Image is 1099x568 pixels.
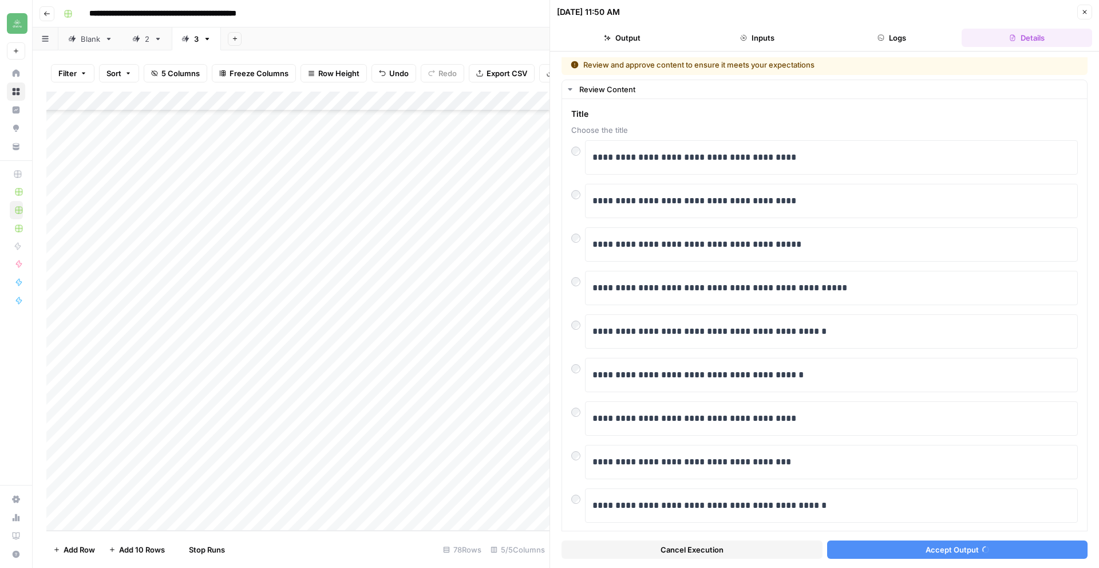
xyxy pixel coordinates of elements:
[926,544,979,555] span: Accept Output
[301,64,367,82] button: Row Height
[371,64,416,82] button: Undo
[102,541,172,559] button: Add 10 Rows
[161,68,200,79] span: 5 Columns
[571,108,1078,120] span: Title
[487,68,527,79] span: Export CSV
[58,68,77,79] span: Filter
[7,101,25,119] a: Insights
[106,68,121,79] span: Sort
[389,68,409,79] span: Undo
[661,544,724,555] span: Cancel Execution
[571,59,947,70] div: Review and approve content to ensure it meets your expectations
[230,68,288,79] span: Freeze Columns
[7,137,25,156] a: Your Data
[7,490,25,508] a: Settings
[58,27,122,50] a: Blank
[962,29,1092,47] button: Details
[7,508,25,527] a: Usage
[46,541,102,559] button: Add Row
[7,9,25,38] button: Workspace: Distru
[194,33,199,45] div: 3
[145,33,149,45] div: 2
[7,119,25,137] a: Opportunities
[144,64,207,82] button: 5 Columns
[557,6,620,18] div: [DATE] 11:50 AM
[212,64,296,82] button: Freeze Columns
[438,68,457,79] span: Redo
[571,124,1078,136] span: Choose the title
[692,29,823,47] button: Inputs
[172,27,221,50] a: 3
[421,64,464,82] button: Redo
[189,544,225,555] span: Stop Runs
[579,84,1080,95] div: Review Content
[7,82,25,101] a: Browse
[99,64,139,82] button: Sort
[318,68,359,79] span: Row Height
[438,541,486,559] div: 78 Rows
[172,541,232,559] button: Stop Runs
[827,29,958,47] button: Logs
[469,64,535,82] button: Export CSV
[7,527,25,545] a: Learning Hub
[557,29,687,47] button: Output
[7,545,25,563] button: Help + Support
[827,541,1088,559] button: Accept Output
[7,13,27,34] img: Distru Logo
[562,80,1087,98] button: Review Content
[119,544,165,555] span: Add 10 Rows
[486,541,549,559] div: 5/5 Columns
[81,33,100,45] div: Blank
[51,64,94,82] button: Filter
[122,27,172,50] a: 2
[562,541,823,559] button: Cancel Execution
[64,544,95,555] span: Add Row
[7,64,25,82] a: Home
